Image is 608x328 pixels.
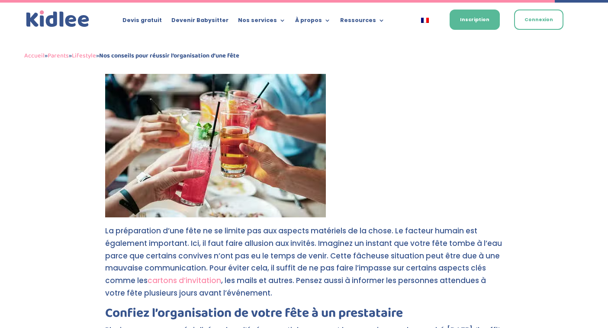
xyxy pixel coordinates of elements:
[148,275,221,286] a: cartons d’invitation
[48,51,69,61] a: Parents
[24,9,91,29] a: Kidlee Logo
[24,51,239,61] span: » » »
[171,17,228,27] a: Devenir Babysitter
[514,10,563,30] a: Connexion
[105,225,503,307] p: La préparation d’une fête ne se limite pas aux aspects matériels de la chose. Le facteur humain e...
[238,17,286,27] a: Nos services
[99,51,239,61] strong: Nos conseils pour réussir l’organisation d’une fête
[340,17,385,27] a: Ressources
[421,18,429,23] img: Français
[105,70,326,217] img: fête entre amis
[295,17,331,27] a: À propos
[450,10,500,30] a: Inscription
[105,307,503,324] h2: Confiez l’organisation de votre fête à un prestataire
[122,17,162,27] a: Devis gratuit
[72,51,96,61] a: Lifestyle
[24,51,45,61] a: Accueil
[24,9,91,29] img: logo_kidlee_bleu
